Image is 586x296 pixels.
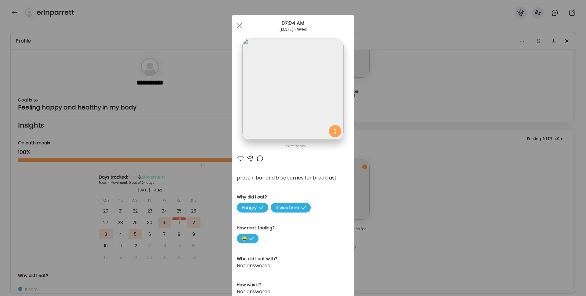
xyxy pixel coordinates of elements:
[271,203,311,213] span: It was time
[237,194,349,200] h3: Why did I eat?
[237,234,259,243] span: 😀
[242,39,343,140] img: images%2Fy34kZFl2qoUmPOcPSJ57yq5vxRi1%2FHn71TarkIiMagicr4dpt%2FsyeT6aosIRmfBdWwBTAQ_1080
[237,288,349,295] div: Not answered.
[237,174,349,182] div: protein bar and blueberries for breakfast
[237,142,349,150] div: Click to zoom
[237,203,268,213] span: Hungry
[232,27,354,32] div: [DATE] · Wed
[232,20,354,27] div: 07:04 AM
[237,256,349,262] h3: Who did I eat with?
[237,262,349,269] div: Not answered.
[237,225,349,231] h3: How am I feeling?
[237,282,349,288] h3: How was it?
